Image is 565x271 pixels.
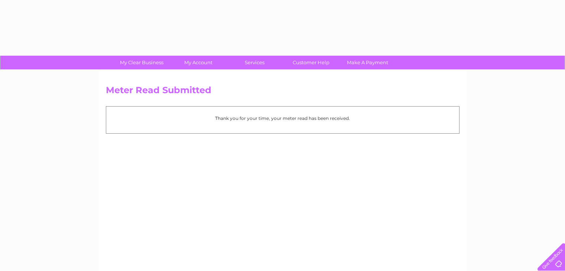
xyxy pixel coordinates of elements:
[106,85,460,99] h2: Meter Read Submitted
[280,56,342,69] a: Customer Help
[110,115,455,122] p: Thank you for your time, your meter read has been received.
[224,56,285,69] a: Services
[168,56,229,69] a: My Account
[111,56,172,69] a: My Clear Business
[337,56,398,69] a: Make A Payment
